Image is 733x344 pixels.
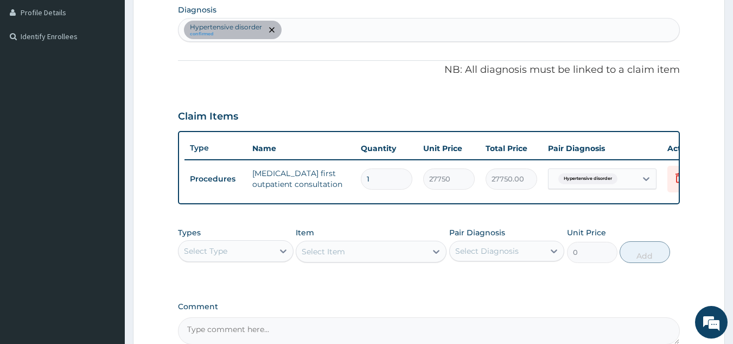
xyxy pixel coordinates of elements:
[567,227,606,238] label: Unit Price
[449,227,505,238] label: Pair Diagnosis
[5,229,207,267] textarea: Type your message and hit 'Enter'
[418,137,480,159] th: Unit Price
[63,103,150,212] span: We're online!
[184,246,227,257] div: Select Type
[190,32,262,37] small: confirmed
[455,246,519,257] div: Select Diagnosis
[178,302,680,311] label: Comment
[620,241,670,263] button: Add
[178,111,238,123] h3: Claim Items
[247,162,355,195] td: [MEDICAL_DATA] first outpatient consultation
[267,25,277,35] span: remove selection option
[184,138,247,158] th: Type
[558,173,617,184] span: Hypertensive disorder
[178,4,216,15] label: Diagnosis
[247,137,355,159] th: Name
[178,63,680,77] p: NB: All diagnosis must be linked to a claim item
[480,137,543,159] th: Total Price
[355,137,418,159] th: Quantity
[296,227,314,238] label: Item
[178,228,201,237] label: Types
[190,23,262,32] p: Hypertensive disorder
[184,169,247,189] td: Procedures
[56,61,182,75] div: Chat with us now
[662,137,716,159] th: Actions
[543,137,662,159] th: Pair Diagnosis
[178,5,204,32] div: Minimize live chat window
[20,54,44,82] img: d_794563401_company_1708531726252_794563401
